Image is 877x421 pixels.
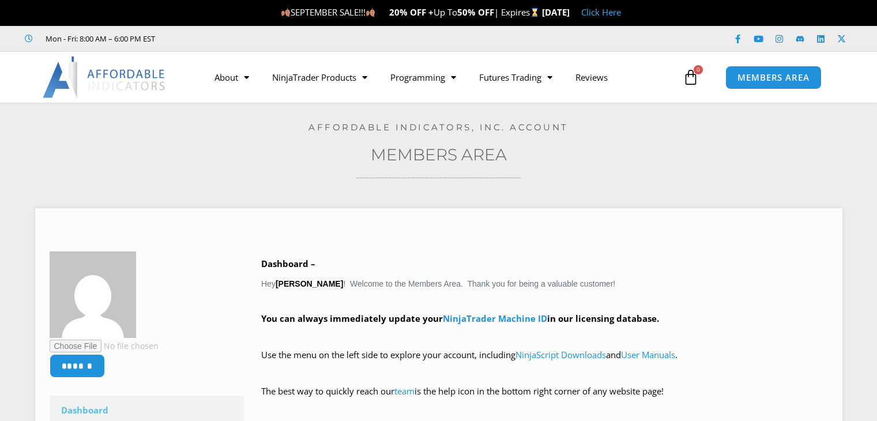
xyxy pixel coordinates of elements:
[515,349,606,360] a: NinjaScript Downloads
[737,73,810,82] span: MEMBERS AREA
[530,8,539,17] img: ⌛
[443,313,547,324] a: NinjaTrader Machine ID
[43,32,155,46] span: Mon - Fri: 8:00 AM – 6:00 PM EST
[468,64,564,91] a: Futures Trading
[665,61,716,94] a: 0
[261,256,828,416] div: Hey ! Welcome to the Members Area. Thank you for being a valuable customer!
[394,385,415,397] a: team
[621,349,675,360] a: User Manuals
[542,6,570,18] strong: [DATE]
[261,347,828,379] p: Use the menu on the left side to explore your account, including and .
[694,65,703,74] span: 0
[564,64,619,91] a: Reviews
[725,66,822,89] a: MEMBERS AREA
[371,145,507,164] a: Members Area
[389,6,434,18] strong: 20% OFF +
[43,57,167,98] img: LogoAI | Affordable Indicators – NinjaTrader
[203,64,680,91] nav: Menu
[379,64,468,91] a: Programming
[366,8,375,17] img: 🍂
[276,279,343,288] strong: [PERSON_NAME]
[203,64,261,91] a: About
[457,6,494,18] strong: 50% OFF
[261,258,315,269] b: Dashboard –
[281,6,542,18] span: SEPTEMBER SALE!!! Up To | Expires
[581,6,621,18] a: Click Here
[50,251,136,338] img: 6cea3819188a2240f153e40c7826784d9712f930b48c712f398b87a8aa246916
[281,8,290,17] img: 🍂
[261,64,379,91] a: NinjaTrader Products
[308,122,569,133] a: Affordable Indicators, Inc. Account
[261,313,659,324] strong: You can always immediately update your in our licensing database.
[171,33,344,44] iframe: Customer reviews powered by Trustpilot
[261,384,828,416] p: The best way to quickly reach our is the help icon in the bottom right corner of any website page!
